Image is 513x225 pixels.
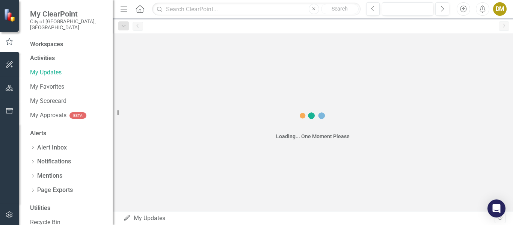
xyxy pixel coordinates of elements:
span: Search [332,6,348,12]
div: Alerts [30,129,105,138]
div: BETA [69,112,86,119]
div: Utilities [30,204,105,213]
a: Page Exports [37,186,73,195]
div: Loading... One Moment Please [276,133,350,140]
button: DM [493,2,507,16]
a: Notifications [37,157,71,166]
a: My Approvals [30,111,66,120]
button: Search [321,4,359,14]
a: Alert Inbox [37,143,67,152]
a: My Favorites [30,83,105,91]
a: My Updates [30,68,105,77]
div: Open Intercom Messenger [487,199,505,217]
img: ClearPoint Strategy [4,8,17,21]
span: My ClearPoint [30,9,105,18]
a: My Scorecard [30,97,105,106]
a: Mentions [37,172,62,180]
div: My Updates [123,214,495,223]
small: City of [GEOGRAPHIC_DATA], [GEOGRAPHIC_DATA] [30,18,105,31]
input: Search ClearPoint... [152,3,360,16]
div: Workspaces [30,40,63,49]
div: Activities [30,54,105,63]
